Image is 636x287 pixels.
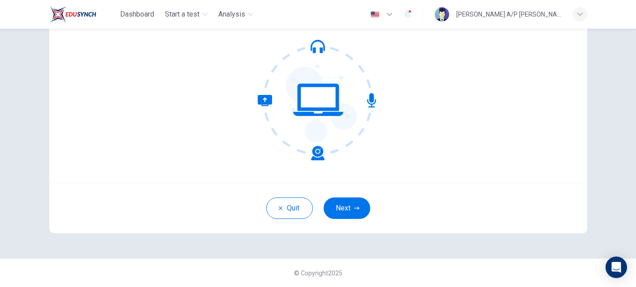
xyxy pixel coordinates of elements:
[369,11,381,18] img: en
[49,5,96,23] img: EduSynch logo
[218,9,245,20] span: Analysis
[161,6,211,22] button: Start a test
[456,9,562,20] div: [PERSON_NAME] A/P [PERSON_NAME]
[120,9,154,20] span: Dashboard
[266,197,313,219] button: Quit
[294,270,342,277] span: © Copyright 2025
[165,9,199,20] span: Start a test
[117,6,158,22] button: Dashboard
[49,5,117,23] a: EduSynch logo
[215,6,257,22] button: Analysis
[606,257,627,278] div: Open Intercom Messenger
[435,7,449,21] img: Profile picture
[324,197,370,219] button: Next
